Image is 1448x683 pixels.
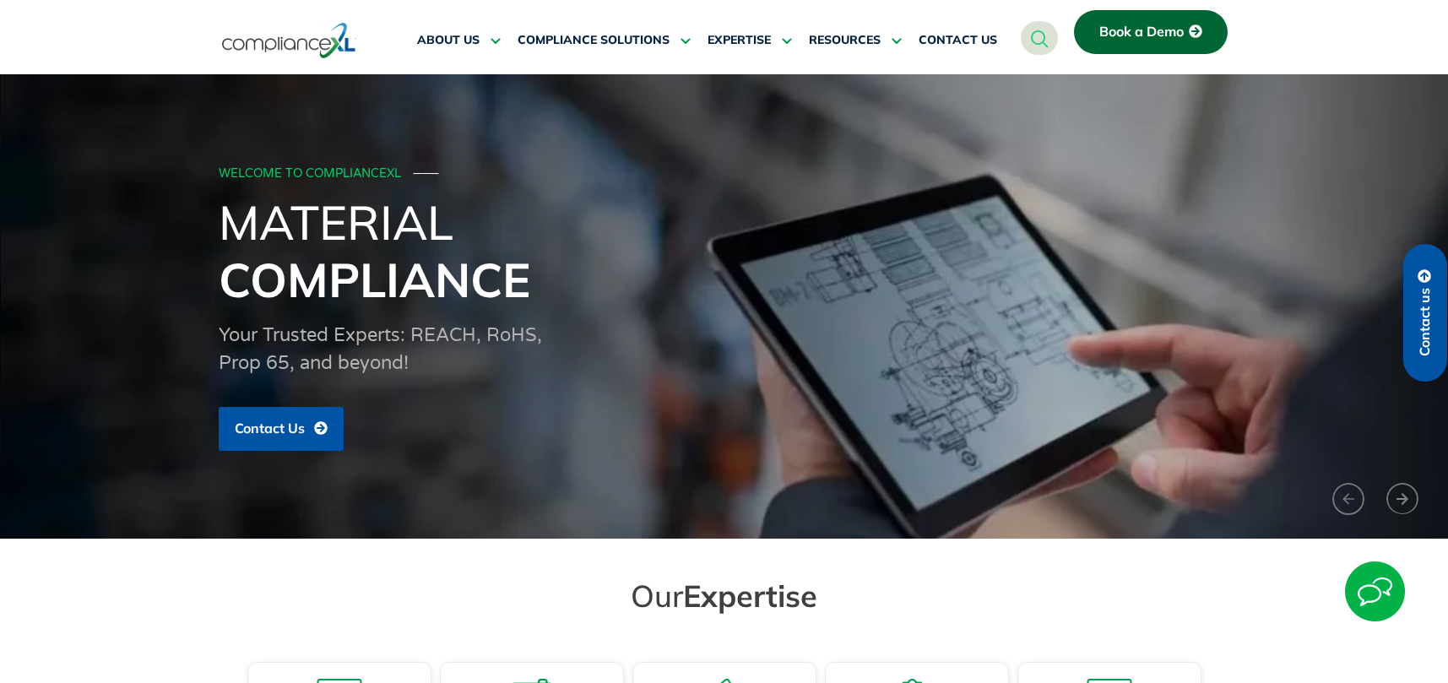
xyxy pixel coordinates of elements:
[809,33,881,48] span: RESOURCES
[1074,10,1228,54] a: Book a Demo
[809,20,902,61] a: RESOURCES
[1345,561,1405,621] img: Start Chat
[252,577,1197,615] h2: Our
[219,324,542,374] span: Your Trusted Experts: REACH, RoHS, Prop 65, and beyond!
[417,33,480,48] span: ABOUT US
[1099,24,1184,40] span: Book a Demo
[414,166,439,181] span: ───
[708,33,771,48] span: EXPERTISE
[222,21,356,60] img: logo-one.svg
[219,407,344,451] a: Contact Us
[518,20,691,61] a: COMPLIANCE SOLUTIONS
[919,20,997,61] a: CONTACT US
[219,193,1232,308] h1: Material
[683,577,817,615] span: Expertise
[235,421,305,436] span: Contact Us
[219,250,530,309] span: Compliance
[1418,288,1433,356] span: Contact us
[1403,244,1447,382] a: Contact us
[219,167,1227,182] div: WELCOME TO COMPLIANCEXL
[1021,21,1058,55] a: navsearch-button
[417,20,501,61] a: ABOUT US
[518,33,670,48] span: COMPLIANCE SOLUTIONS
[919,33,997,48] span: CONTACT US
[708,20,792,61] a: EXPERTISE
